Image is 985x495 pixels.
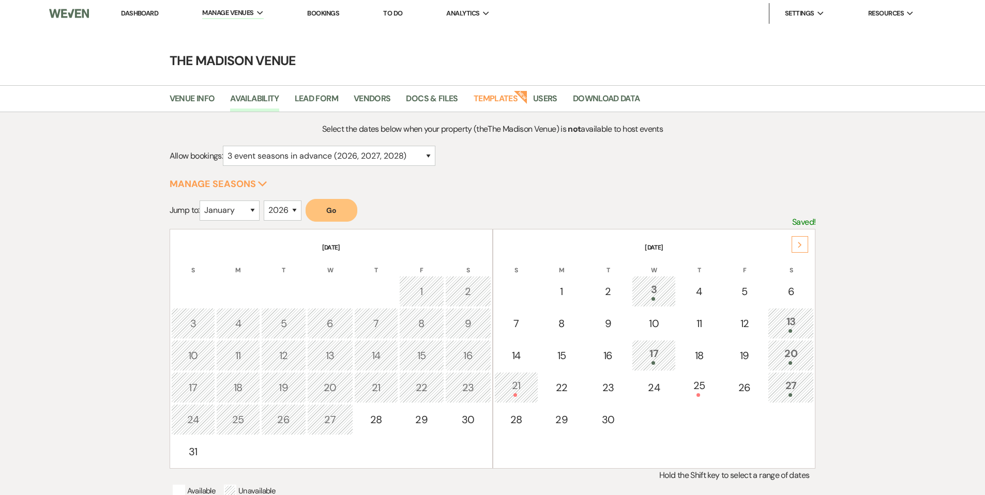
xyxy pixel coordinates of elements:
[267,316,300,331] div: 5
[500,412,533,427] div: 28
[295,92,338,112] a: Lead Form
[513,89,528,104] strong: New
[354,92,391,112] a: Vendors
[774,284,808,299] div: 6
[792,215,815,229] p: Saved!
[306,199,357,222] button: Go
[590,380,625,395] div: 23
[728,380,761,395] div: 26
[307,253,353,275] th: W
[451,380,486,395] div: 23
[545,316,579,331] div: 8
[533,92,557,112] a: Users
[683,378,715,397] div: 25
[868,8,904,19] span: Resources
[230,92,279,112] a: Availability
[121,9,158,18] a: Dashboard
[573,92,640,112] a: Download Data
[383,9,402,18] a: To Do
[170,150,223,161] span: Allow bookings:
[267,348,300,363] div: 12
[170,469,816,482] p: Hold the Shift key to select a range of dates
[222,412,254,427] div: 25
[728,284,761,299] div: 5
[313,316,347,331] div: 6
[222,316,254,331] div: 4
[768,253,814,275] th: S
[446,8,479,19] span: Analytics
[170,205,200,215] span: Jump to:
[638,380,670,395] div: 24
[399,253,444,275] th: F
[638,282,670,301] div: 3
[585,253,631,275] th: T
[590,412,625,427] div: 30
[120,52,865,70] h4: The Madison Venue
[451,316,486,331] div: 9
[774,378,808,397] div: 27
[360,348,392,363] div: 14
[638,346,670,365] div: 17
[590,284,625,299] div: 2
[545,348,579,363] div: 15
[222,380,254,395] div: 18
[722,253,767,275] th: F
[170,179,267,189] button: Manage Seasons
[474,92,518,112] a: Templates
[177,380,209,395] div: 17
[307,9,339,18] a: Bookings
[360,412,392,427] div: 28
[313,348,347,363] div: 13
[405,284,438,299] div: 1
[500,316,533,331] div: 7
[177,412,209,427] div: 24
[405,348,438,363] div: 15
[539,253,584,275] th: M
[261,253,306,275] th: T
[405,316,438,331] div: 8
[171,230,491,252] th: [DATE]
[313,412,347,427] div: 27
[267,380,300,395] div: 19
[677,253,721,275] th: T
[177,348,209,363] div: 10
[774,314,808,333] div: 13
[216,253,260,275] th: M
[177,316,209,331] div: 3
[545,380,579,395] div: 22
[360,380,392,395] div: 21
[354,253,398,275] th: T
[451,284,486,299] div: 2
[49,3,88,24] img: Weven Logo
[313,380,347,395] div: 20
[683,316,715,331] div: 11
[500,348,533,363] div: 14
[250,122,735,136] p: Select the dates below when your property (the The Madison Venue ) is available to host events
[545,284,579,299] div: 1
[494,230,814,252] th: [DATE]
[785,8,814,19] span: Settings
[451,412,486,427] div: 30
[170,92,215,112] a: Venue Info
[445,253,491,275] th: S
[267,412,300,427] div: 26
[177,444,209,459] div: 31
[171,253,215,275] th: S
[728,316,761,331] div: 12
[683,284,715,299] div: 4
[638,316,670,331] div: 10
[360,316,392,331] div: 7
[728,348,761,363] div: 19
[500,378,533,397] div: 21
[405,412,438,427] div: 29
[590,316,625,331] div: 9
[774,346,808,365] div: 20
[494,253,538,275] th: S
[405,380,438,395] div: 22
[683,348,715,363] div: 18
[202,8,253,18] span: Manage Venues
[568,123,581,134] strong: not
[451,348,486,363] div: 16
[222,348,254,363] div: 11
[632,253,676,275] th: W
